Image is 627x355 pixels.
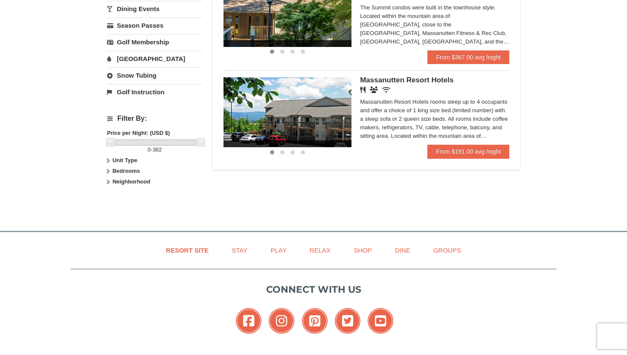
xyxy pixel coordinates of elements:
a: Dine [384,241,421,260]
a: Stay [221,241,258,260]
a: Season Passes [107,17,202,33]
a: Groups [423,241,472,260]
a: Snow Tubing [107,67,202,83]
a: [GEOGRAPHIC_DATA] [107,51,202,67]
i: Wireless Internet (free) [382,87,390,93]
a: Shop [343,241,383,260]
i: Restaurant [360,87,366,93]
a: From $367.00 avg /night [427,50,509,64]
h4: Filter By: [107,115,202,122]
a: Dining Events [107,1,202,17]
strong: Neighborhood [113,178,151,185]
i: Banquet Facilities [370,87,378,93]
p: Connect with us [70,282,557,297]
span: 0 [148,146,151,153]
a: Relax [299,241,341,260]
a: Play [260,241,297,260]
label: - [107,145,202,154]
span: 382 [153,146,162,153]
a: Resort Site [155,241,219,260]
a: Golf Instruction [107,84,202,100]
a: From $191.00 avg /night [427,145,509,158]
strong: Bedrooms [113,168,140,174]
strong: Price per Night: (USD $) [107,130,170,136]
div: Massanutten Resort Hotels rooms sleep up to 4 occupants and offer a choice of 1 king size bed (li... [360,98,509,140]
span: Massanutten Resort Hotels [360,76,453,84]
div: The Summit condos were built in the townhouse style. Located within the mountain area of [GEOGRAP... [360,3,509,46]
a: Golf Membership [107,34,202,50]
strong: Unit Type [113,157,137,163]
